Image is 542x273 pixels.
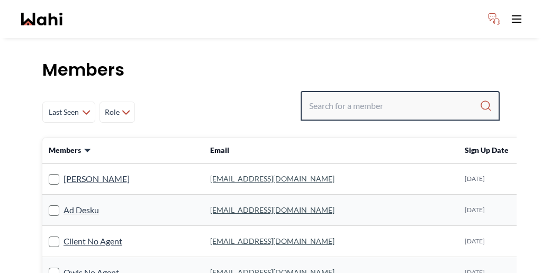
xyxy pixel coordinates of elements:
[42,59,500,80] h1: Members
[458,195,515,226] td: [DATE]
[104,103,120,122] span: Role
[64,234,122,248] a: Client No Agent
[210,145,229,154] span: Email
[506,8,527,30] button: Toggle open navigation menu
[210,236,335,245] a: [EMAIL_ADDRESS][DOMAIN_NAME]
[64,172,130,186] a: [PERSON_NAME]
[210,205,335,214] a: [EMAIL_ADDRESS][DOMAIN_NAME]
[49,145,92,156] button: Members
[309,96,480,115] input: Search input
[465,145,509,154] span: Sign Up Date
[47,103,80,122] span: Last Seen
[458,163,515,195] td: [DATE]
[21,13,62,25] a: Wahi homepage
[64,203,99,217] a: Ad Desku
[210,174,335,183] a: [EMAIL_ADDRESS][DOMAIN_NAME]
[458,226,515,257] td: [DATE]
[49,145,81,156] span: Members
